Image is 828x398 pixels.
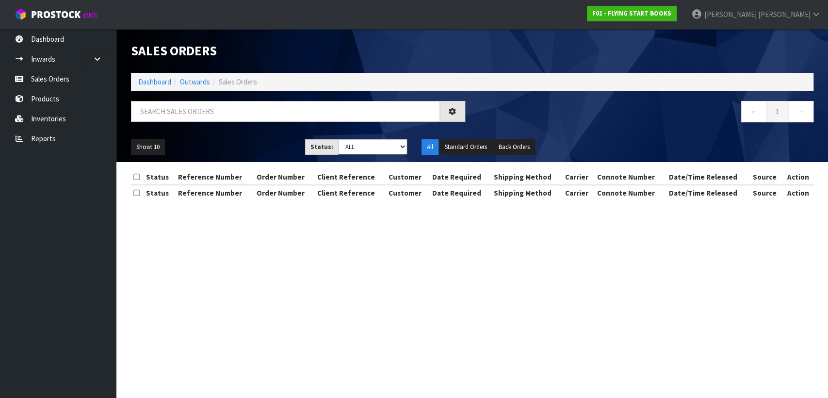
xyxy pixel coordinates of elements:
a: ← [741,101,767,122]
a: Dashboard [138,77,171,86]
th: Date Required [429,185,491,200]
input: Search sales orders [131,101,440,122]
th: Order Number [254,169,315,185]
th: Client Reference [315,169,387,185]
button: All [422,139,438,155]
th: Customer [386,169,429,185]
th: Date/Time Released [666,169,750,185]
span: Sales Orders [219,77,257,86]
strong: Status: [310,143,333,151]
th: Client Reference [315,185,387,200]
button: Back Orders [493,139,535,155]
th: Source [750,169,783,185]
th: Date Required [429,169,491,185]
th: Reference Number [175,169,254,185]
button: Show: 10 [131,139,165,155]
a: 1 [766,101,788,122]
a: Outwards [180,77,210,86]
th: Connote Number [595,169,666,185]
button: Standard Orders [439,139,492,155]
th: Carrier [563,169,595,185]
span: ProStock [31,8,81,21]
th: Date/Time Released [666,185,750,200]
th: Customer [386,185,429,200]
th: Shipping Method [491,185,563,200]
th: Status [144,185,175,200]
a: → [788,101,813,122]
img: cube-alt.png [15,8,27,20]
small: WMS [82,11,97,20]
th: Status [144,169,175,185]
h1: Sales Orders [131,44,465,58]
th: Action [783,185,813,200]
span: [PERSON_NAME] [758,10,810,19]
th: Source [750,185,783,200]
strong: F01 - FLYING START BOOKS [592,9,671,17]
th: Carrier [563,185,595,200]
th: Order Number [254,185,315,200]
th: Shipping Method [491,169,563,185]
th: Connote Number [595,185,666,200]
span: [PERSON_NAME] [704,10,756,19]
th: Action [783,169,813,185]
th: Reference Number [175,185,254,200]
nav: Page navigation [480,101,814,125]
